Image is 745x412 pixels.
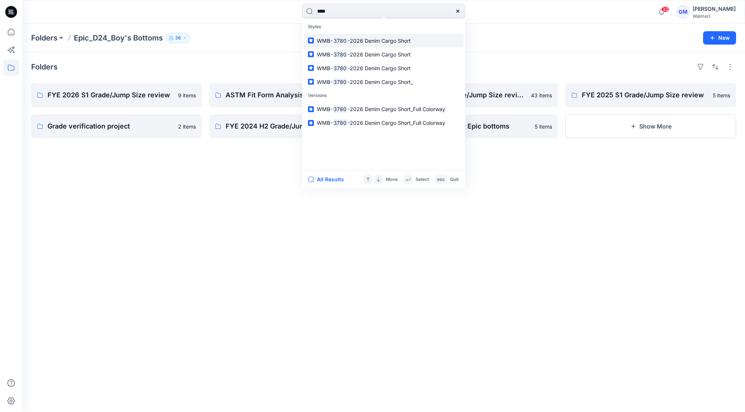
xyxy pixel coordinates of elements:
a: Folders [31,33,58,43]
mark: 3780 [332,119,348,127]
p: FYE 2026 S1 Grade/Jump Size review [47,90,174,100]
div: Walmart [693,13,736,19]
a: FYE 2025 S3 Grade/Jump Size review43 items [387,83,558,107]
p: esc [437,176,445,184]
span: WMB- [317,106,332,112]
a: block development Epic bottoms5 items [387,114,558,138]
div: [PERSON_NAME] [693,4,736,13]
p: Versions [303,89,464,103]
p: Quit [450,176,459,184]
button: All Results [308,175,349,184]
mark: 3780 [332,105,348,113]
a: FYE 2025 S1 Grade/Jump Size review5 items [565,83,736,107]
p: ASTM Fit Form Analysis Boys - Epic [226,90,352,100]
p: FYE 2025 S1 Grade/Jump Size review [582,90,708,100]
mark: 3780 [332,64,348,72]
button: 36 [166,33,190,43]
mark: 3780 [332,36,348,45]
a: FYE 2024 H2 Grade/Jump Size review Epic Bottoms33 items [209,114,380,138]
p: FYE 2024 H2 Grade/Jump Size review Epic Bottoms [226,121,348,132]
a: WMB-3780-2026 Denim Cargo Short [303,34,464,48]
a: Grade verification project2 items [31,114,202,138]
span: -2026 Denim Cargo Short_Full Colorway [348,106,445,112]
p: Styles [303,20,464,34]
span: -2026 Denim Cargo Short [348,38,411,44]
span: WMB- [317,51,332,58]
p: block development Epic bottoms [404,121,530,132]
a: WMB-3780-2026 Denim Cargo Short_Full Colorway [303,116,464,130]
mark: 3780 [332,78,348,86]
span: WMB- [317,38,332,44]
button: Show More [565,114,736,138]
a: WMB-3780-2026 Denim Cargo Short [303,61,464,75]
p: 43 items [531,91,552,99]
span: 32 [661,6,669,12]
span: WMB- [317,120,332,126]
p: 5 items [713,91,730,99]
span: WMB- [317,65,332,71]
span: -2026 Denim Cargo Short_Full Colorway [348,120,445,126]
a: FYE 2026 S1 Grade/Jump Size review9 items [31,83,202,107]
p: 2 items [178,123,196,130]
p: Grade verification project [47,121,174,132]
a: WMB-3780-2026 Denim Cargo Short [303,48,464,61]
span: -2026 Denim Cargo Short [348,65,411,71]
span: -2026 Denim Cargo Short_ [348,79,413,85]
p: 5 items [535,123,552,130]
p: 36 [175,34,181,42]
div: GM [676,5,690,19]
h4: Folders [31,62,58,71]
p: Move [386,176,398,184]
p: 9 items [178,91,196,99]
a: ASTM Fit Form Analysis Boys - Epic6 items [209,83,380,107]
a: WMB-3780-2026 Denim Cargo Short_ [303,75,464,89]
span: WMB- [317,79,332,85]
button: New [703,31,736,45]
span: -2026 Denim Cargo Short [348,51,411,58]
p: Select [416,176,429,184]
a: WMB-3780-2026 Denim Cargo Short_Full Colorway [303,102,464,116]
mark: 3780 [332,50,348,59]
p: Epic_D24_Boy's Bottoms [74,33,163,43]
